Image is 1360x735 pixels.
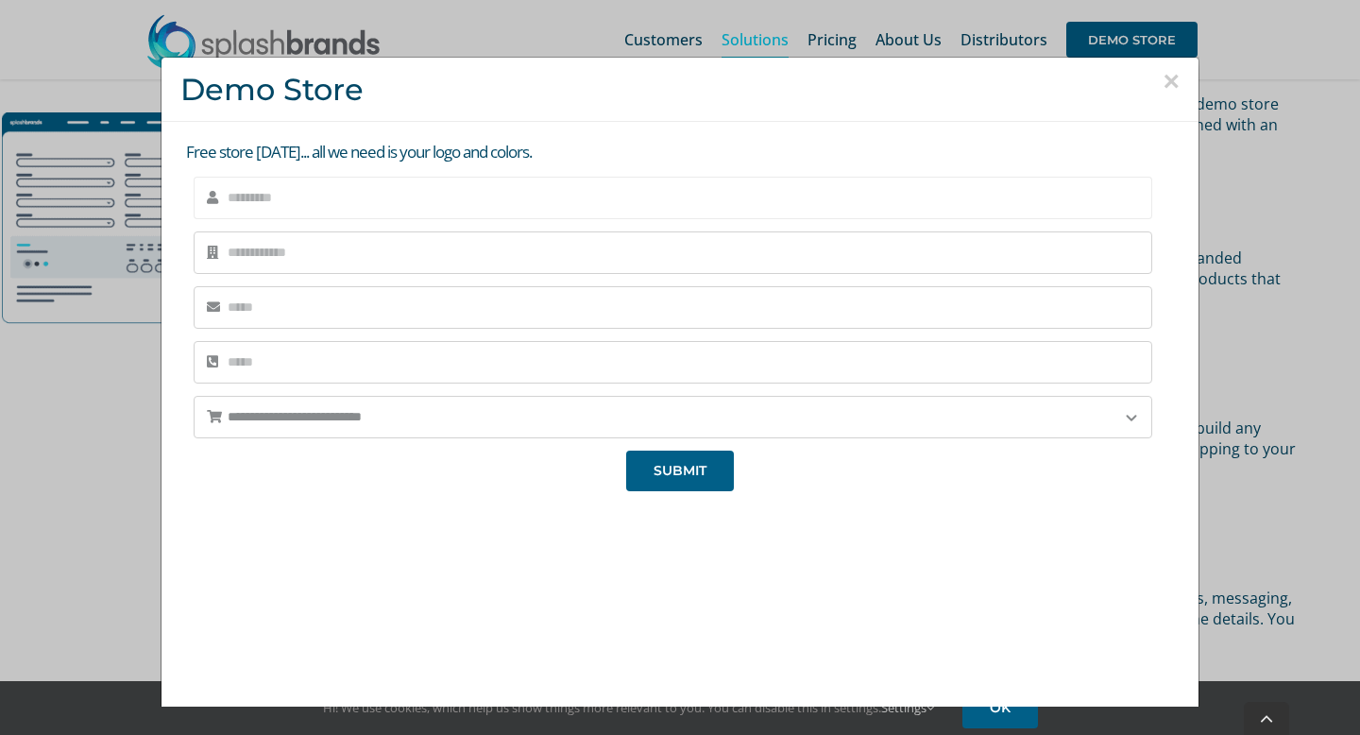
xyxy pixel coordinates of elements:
[1163,67,1180,95] button: Close
[180,72,1180,107] h3: Demo Store
[626,451,734,491] button: SUBMIT
[654,463,706,479] span: SUBMIT
[186,141,1180,164] p: Free store [DATE]... all we need is your logo and colors.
